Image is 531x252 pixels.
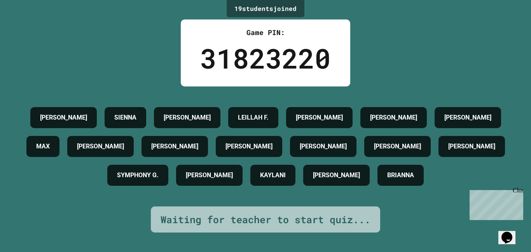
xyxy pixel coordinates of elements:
[151,142,198,151] h4: [PERSON_NAME]
[296,113,343,122] h4: [PERSON_NAME]
[238,113,269,122] h4: LEILLAH F.
[77,142,124,151] h4: [PERSON_NAME]
[161,212,370,227] div: Waiting for teacher to start quiz...
[36,142,50,151] h4: MAX
[164,113,211,122] h4: [PERSON_NAME]
[387,171,414,180] h4: BRIANNA
[444,113,491,122] h4: [PERSON_NAME]
[114,113,136,122] h4: SIENNA
[466,187,523,220] iframe: chat widget
[313,171,360,180] h4: [PERSON_NAME]
[260,171,286,180] h4: KAYLANI
[498,221,523,244] iframe: chat widget
[186,171,233,180] h4: [PERSON_NAME]
[117,171,159,180] h4: SYMPHONY G.
[3,3,54,49] div: Chat with us now!Close
[40,113,87,122] h4: [PERSON_NAME]
[370,113,417,122] h4: [PERSON_NAME]
[200,38,331,79] div: 31823220
[448,142,495,151] h4: [PERSON_NAME]
[300,142,347,151] h4: [PERSON_NAME]
[200,27,331,38] div: Game PIN:
[374,142,421,151] h4: [PERSON_NAME]
[225,142,272,151] h4: [PERSON_NAME]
